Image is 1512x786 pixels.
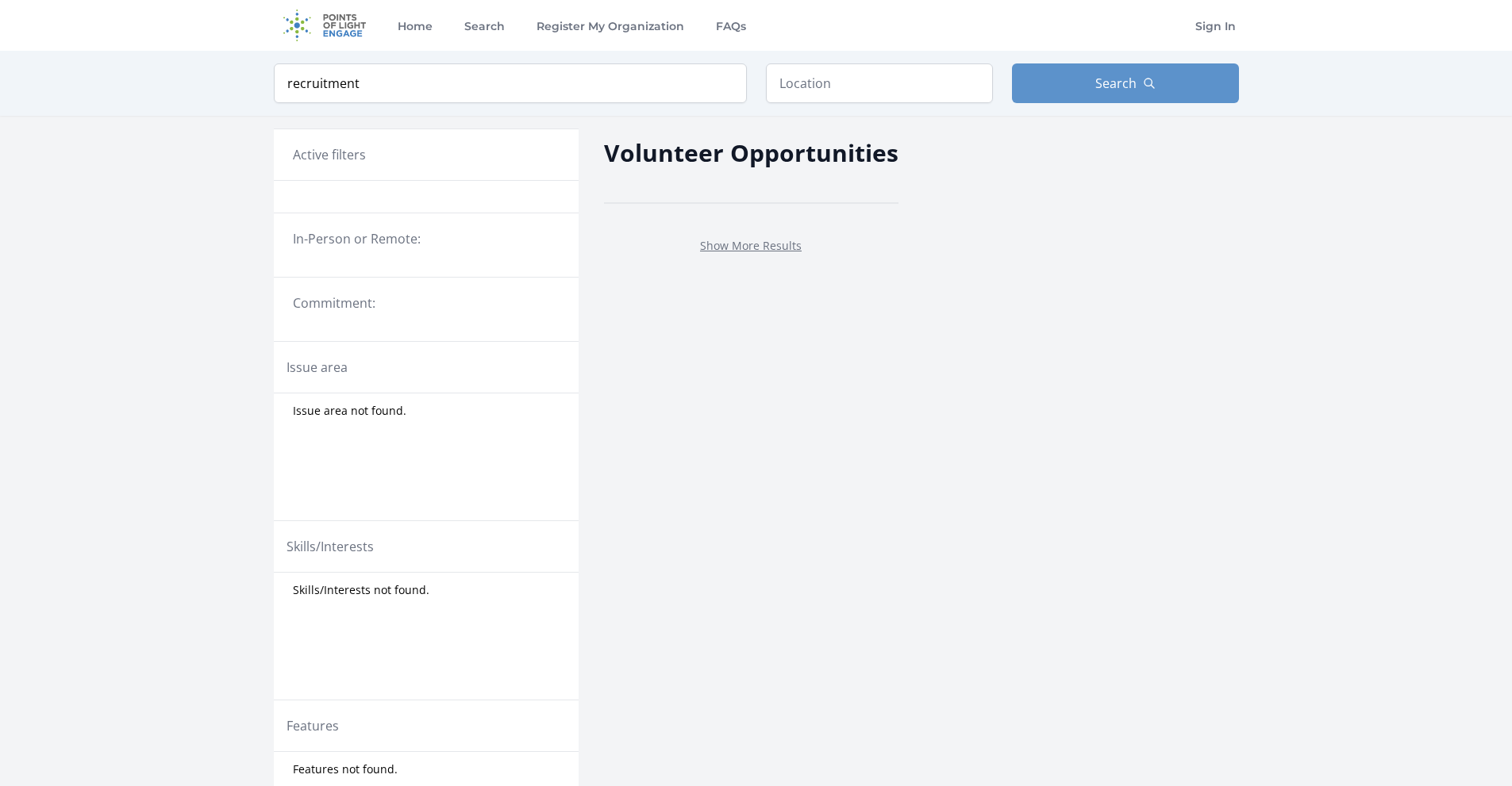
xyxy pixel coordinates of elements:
legend: Features [287,716,339,735]
span: Features not found. [293,761,398,777]
input: Keyword [274,63,747,103]
button: Search [1012,63,1239,103]
span: Skills/Interests not found. [293,582,429,598]
legend: Commitment: [293,293,560,312]
h3: Active filters [293,145,366,164]
span: Search [1095,74,1137,93]
legend: Skills/Interests [287,537,374,556]
h2: Volunteer Opportunities [604,135,898,171]
legend: In-Person or Remote: [293,229,560,248]
span: Issue area not found. [293,403,406,419]
input: Location [766,63,993,103]
legend: Issue area [287,358,348,377]
a: Show More Results [700,238,802,253]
